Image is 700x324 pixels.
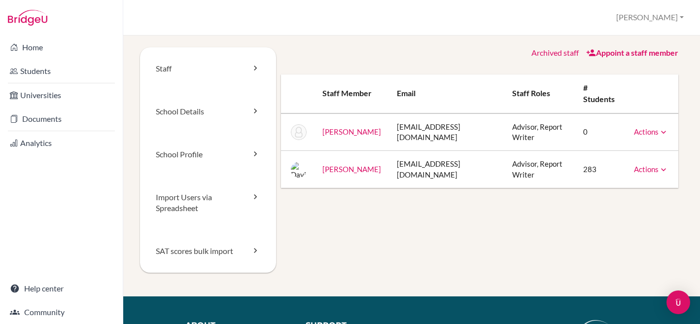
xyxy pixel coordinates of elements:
[504,151,575,188] td: Advisor, Report Writer
[8,10,47,26] img: Bridge-U
[389,113,505,151] td: [EMAIL_ADDRESS][DOMAIN_NAME]
[315,74,389,113] th: Staff member
[140,90,276,133] a: School Details
[322,127,381,136] a: [PERSON_NAME]
[531,48,579,57] a: Archived staff
[389,151,505,188] td: [EMAIL_ADDRESS][DOMAIN_NAME]
[2,61,121,81] a: Students
[2,37,121,57] a: Home
[2,85,121,105] a: Universities
[504,113,575,151] td: Advisor, Report Writer
[586,48,678,57] a: Appoint a staff member
[2,133,121,153] a: Analytics
[291,124,307,140] img: Kelley Christman
[575,151,626,188] td: 283
[634,127,668,136] a: Actions
[575,74,626,113] th: # students
[2,302,121,322] a: Community
[575,113,626,151] td: 0
[666,290,690,314] div: Open Intercom Messenger
[291,162,307,178] img: David Stephenson
[140,230,276,273] a: SAT scores bulk import
[140,176,276,230] a: Import Users via Spreadsheet
[612,8,688,27] button: [PERSON_NAME]
[140,133,276,176] a: School Profile
[140,47,276,90] a: Staff
[322,165,381,174] a: [PERSON_NAME]
[634,165,668,174] a: Actions
[504,74,575,113] th: Staff roles
[2,279,121,298] a: Help center
[2,109,121,129] a: Documents
[389,74,505,113] th: Email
